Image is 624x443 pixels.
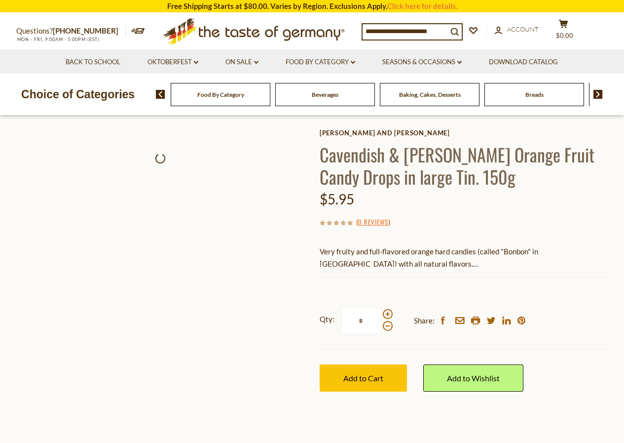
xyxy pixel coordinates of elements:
span: Account [507,25,539,33]
a: Download Catalog [489,57,558,68]
input: Qty: [341,307,381,334]
span: Add to Cart [343,373,383,383]
a: 0 Reviews [358,217,388,228]
a: Seasons & Occasions [382,57,462,68]
button: Add to Cart [320,364,407,392]
span: $5.95 [320,191,354,207]
a: Add to Wishlist [423,364,523,392]
h1: Cavendish & [PERSON_NAME] Orange Fruit Candy Drops in large Tin. 150g [320,143,608,188]
span: ( ) [356,217,390,227]
img: previous arrow [156,90,165,99]
a: Breads [525,91,544,98]
img: next arrow [593,90,603,99]
a: On Sale [225,57,258,68]
a: Food By Category [197,91,244,98]
button: $0.00 [549,19,579,44]
a: Oktoberfest [147,57,198,68]
strong: Qty: [320,313,334,325]
a: Back to School [66,57,120,68]
p: Questions? [16,25,126,38]
span: MON - FRI, 9:00AM - 5:00PM (EST) [16,37,100,42]
a: Food By Category [286,57,355,68]
p: Very fruity and full-flavored orange hard candies (called "Bonbon" in [GEOGRAPHIC_DATA]) with all... [320,245,608,270]
span: Share: [414,315,435,327]
span: $0.00 [556,32,573,40]
a: Beverages [312,91,338,98]
a: [PHONE_NUMBER] [53,26,118,35]
a: Account [495,24,539,35]
a: Baking, Cakes, Desserts [399,91,461,98]
a: Click here for details. [387,1,457,10]
a: [PERSON_NAME] and [PERSON_NAME] [320,129,608,137]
